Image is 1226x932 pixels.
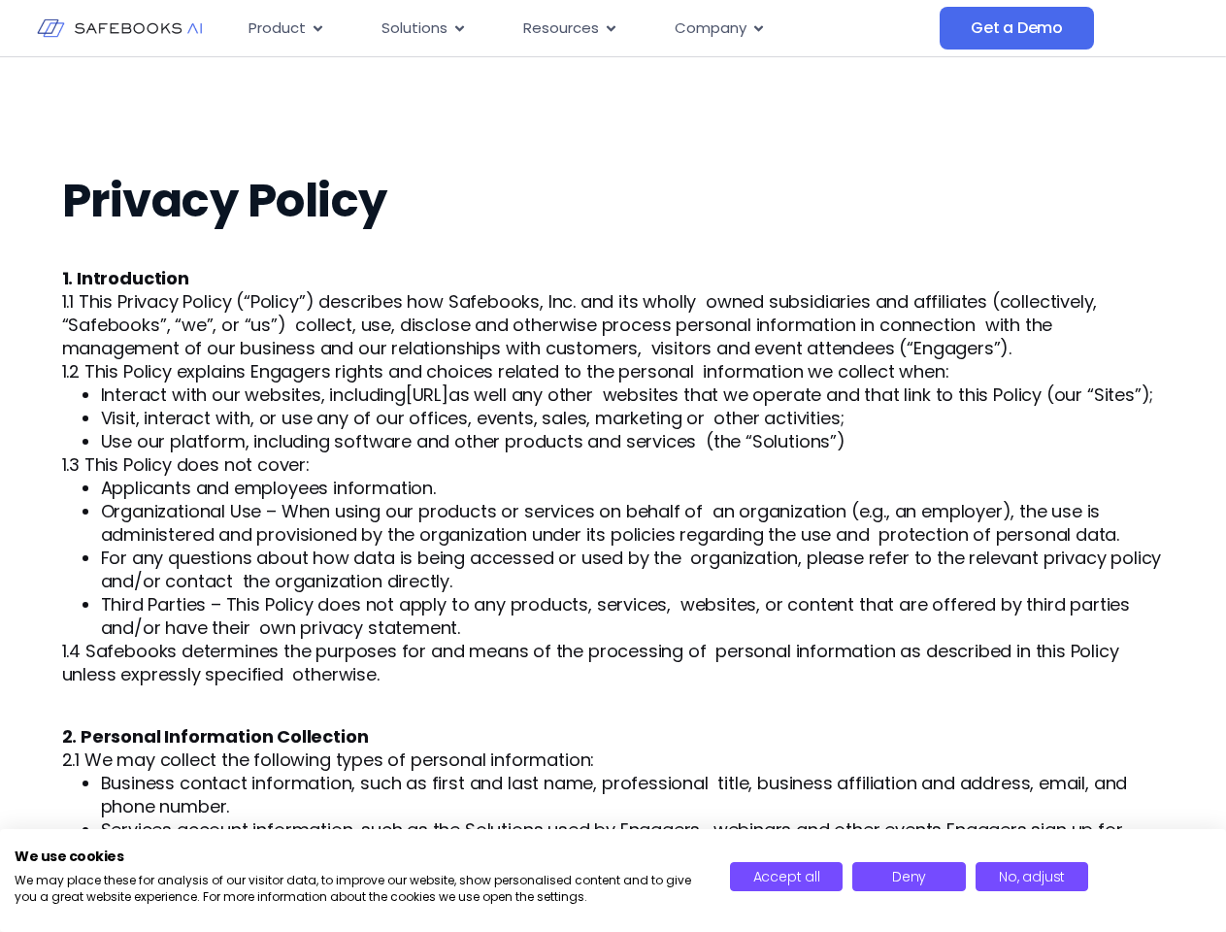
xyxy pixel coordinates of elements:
span: 1.2 This Policy explains Engagers rights and choices related to the personal information we colle... [62,359,949,383]
span: Applicants and employees information. [101,476,436,500]
span: Interact with our websites, including [101,383,406,407]
span: Product [249,17,306,40]
a: Get a Demo [940,7,1094,50]
span: 1.1 This Privacy Policy (“Policy”) describes how Safebooks, Inc. and its wholly owned subsidiarie... [62,289,1098,360]
span: Get a Demo [971,18,1063,38]
span: Visit, interact with, or use any of our offices, events, sales, marketing or other activities; [101,406,845,430]
span: No, adjust [999,867,1065,886]
span: Deny [892,867,926,886]
span: as well any other websites that we operate and that link to this Policy (our “Sites”); [448,383,1153,407]
span: For any questions about how data is being accessed or used by the organization, please refer to t... [101,546,1162,593]
span: Third Parties – This Policy does not apply to any products, services, websites, or content that a... [101,592,1131,640]
span: 1.4 Safebooks determines the purposes for and means of the processing of personal information as ... [62,639,1119,686]
strong: 2. Personal Information Collection [62,724,369,749]
span: Solutions [381,17,447,40]
button: Deny all cookies [852,862,966,891]
button: Adjust cookie preferences [976,862,1089,891]
span: Resources [523,17,599,40]
span: [URL] [406,383,448,407]
div: Menu Toggle [233,10,940,48]
span: Company [675,17,746,40]
strong: 1. Introduction [62,266,189,290]
span: 1.3 This Policy does not cover: [62,452,310,477]
span: Accept all [753,867,820,886]
p: We may place these for analysis of our visitor data, to improve our website, show personalised co... [15,873,701,906]
span: 2.1 We may collect the following types of personal information: [62,748,595,772]
span: Business contact information, such as first and last name, professional title, business affiliati... [101,771,1128,818]
button: Accept all cookies [730,862,844,891]
h2: Privacy Policy [62,174,1165,228]
span: Organizational Use – When using our products or services on behalf of an organization (e.g., an e... [101,499,1120,547]
span: Use our platform, including software and other products and services (the “Solutions”) [101,429,845,453]
nav: Menu [233,10,940,48]
h2: We use cookies [15,848,701,865]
